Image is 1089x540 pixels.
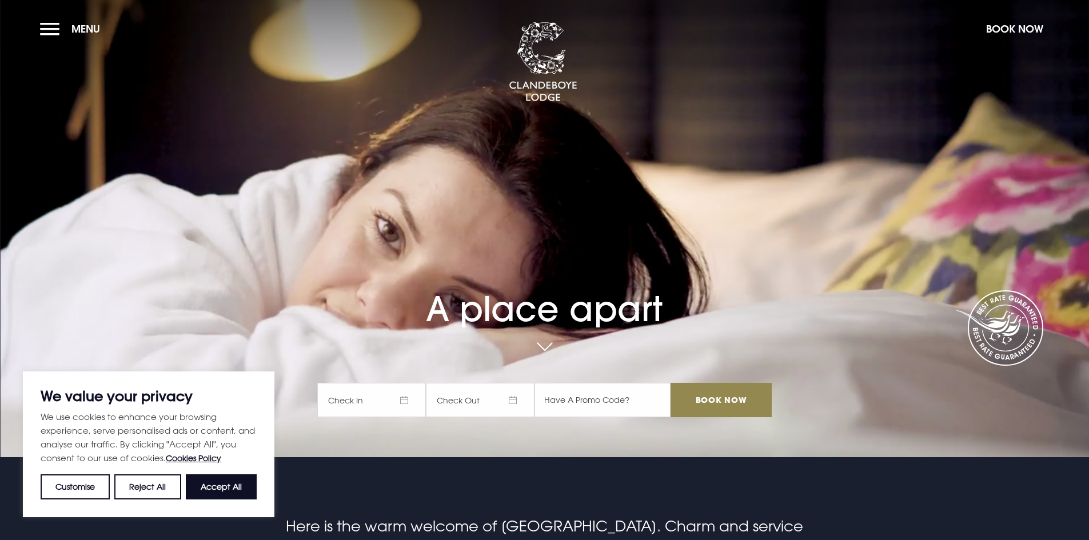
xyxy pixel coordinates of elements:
[317,383,426,417] span: Check In
[534,383,671,417] input: Have A Promo Code?
[40,17,106,41] button: Menu
[71,22,100,35] span: Menu
[23,371,274,517] div: We value your privacy
[317,255,771,329] h1: A place apart
[509,22,577,102] img: Clandeboye Lodge
[166,453,221,463] a: Cookies Policy
[186,474,257,499] button: Accept All
[114,474,181,499] button: Reject All
[41,389,257,403] p: We value your privacy
[671,383,771,417] input: Book Now
[980,17,1049,41] button: Book Now
[426,383,534,417] span: Check Out
[41,410,257,465] p: We use cookies to enhance your browsing experience, serve personalised ads or content, and analys...
[41,474,110,499] button: Customise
